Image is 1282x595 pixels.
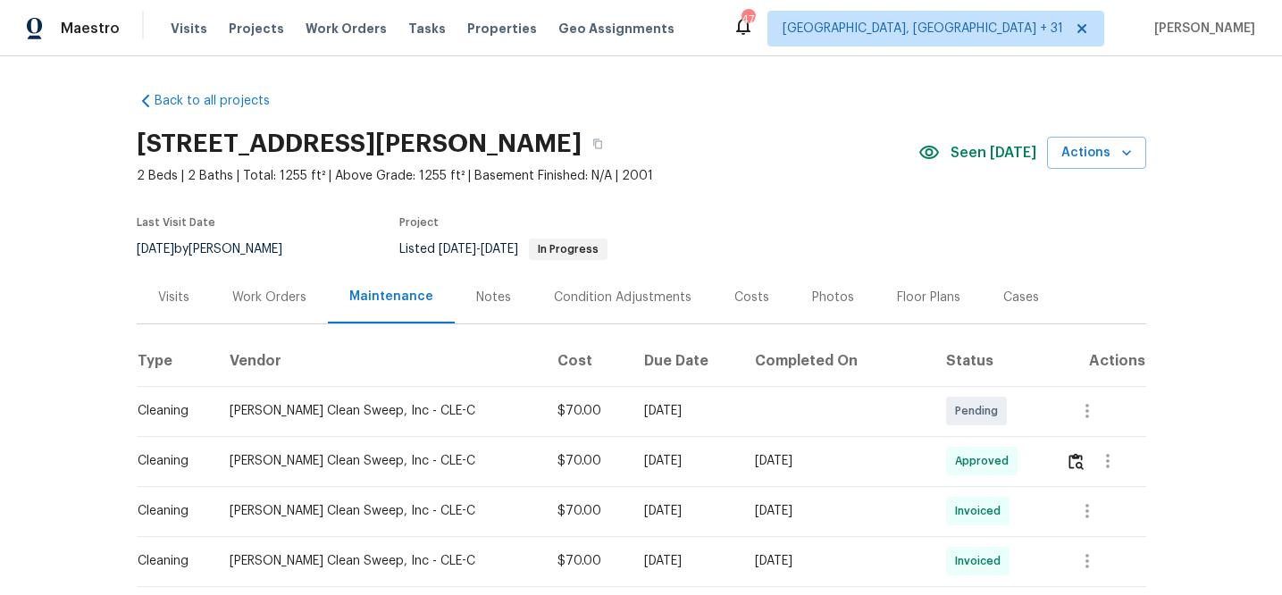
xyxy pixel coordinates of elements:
[230,452,529,470] div: [PERSON_NAME] Clean Sweep, Inc - CLE-C
[137,167,918,185] span: 2 Beds | 2 Baths | Total: 1255 ft² | Above Grade: 1255 ft² | Basement Finished: N/A | 2001
[171,20,207,38] span: Visits
[137,217,215,228] span: Last Visit Date
[137,239,304,260] div: by [PERSON_NAME]
[557,552,616,570] div: $70.00
[955,552,1008,570] span: Invoiced
[1047,137,1146,170] button: Actions
[137,336,215,386] th: Type
[61,20,120,38] span: Maestro
[932,336,1052,386] th: Status
[229,20,284,38] span: Projects
[1066,440,1086,482] button: Review Icon
[138,402,201,420] div: Cleaning
[531,244,606,255] span: In Progress
[476,289,511,306] div: Notes
[137,243,174,256] span: [DATE]
[630,336,741,386] th: Due Date
[1147,20,1255,38] span: [PERSON_NAME]
[557,502,616,520] div: $70.00
[138,552,201,570] div: Cleaning
[138,502,201,520] div: Cleaning
[951,144,1036,162] span: Seen [DATE]
[557,402,616,420] div: $70.00
[558,20,675,38] span: Geo Assignments
[897,289,960,306] div: Floor Plans
[955,452,1016,470] span: Approved
[557,452,616,470] div: $70.00
[644,402,726,420] div: [DATE]
[755,552,918,570] div: [DATE]
[215,336,543,386] th: Vendor
[741,336,932,386] th: Completed On
[230,502,529,520] div: [PERSON_NAME] Clean Sweep, Inc - CLE-C
[399,217,439,228] span: Project
[755,452,918,470] div: [DATE]
[137,92,308,110] a: Back to all projects
[644,452,726,470] div: [DATE]
[783,20,1063,38] span: [GEOGRAPHIC_DATA], [GEOGRAPHIC_DATA] + 31
[812,289,854,306] div: Photos
[742,11,754,29] div: 470
[955,402,1005,420] span: Pending
[349,288,433,306] div: Maintenance
[439,243,476,256] span: [DATE]
[138,452,201,470] div: Cleaning
[1068,453,1084,470] img: Review Icon
[408,22,446,35] span: Tasks
[158,289,189,306] div: Visits
[399,243,607,256] span: Listed
[1061,142,1132,164] span: Actions
[554,289,691,306] div: Condition Adjustments
[232,289,306,306] div: Work Orders
[230,402,529,420] div: [PERSON_NAME] Clean Sweep, Inc - CLE-C
[439,243,518,256] span: -
[543,336,630,386] th: Cost
[467,20,537,38] span: Properties
[582,128,614,160] button: Copy Address
[1003,289,1039,306] div: Cases
[734,289,769,306] div: Costs
[306,20,387,38] span: Work Orders
[644,552,726,570] div: [DATE]
[755,502,918,520] div: [DATE]
[955,502,1008,520] span: Invoiced
[644,502,726,520] div: [DATE]
[137,135,582,153] h2: [STREET_ADDRESS][PERSON_NAME]
[1052,336,1145,386] th: Actions
[230,552,529,570] div: [PERSON_NAME] Clean Sweep, Inc - CLE-C
[481,243,518,256] span: [DATE]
